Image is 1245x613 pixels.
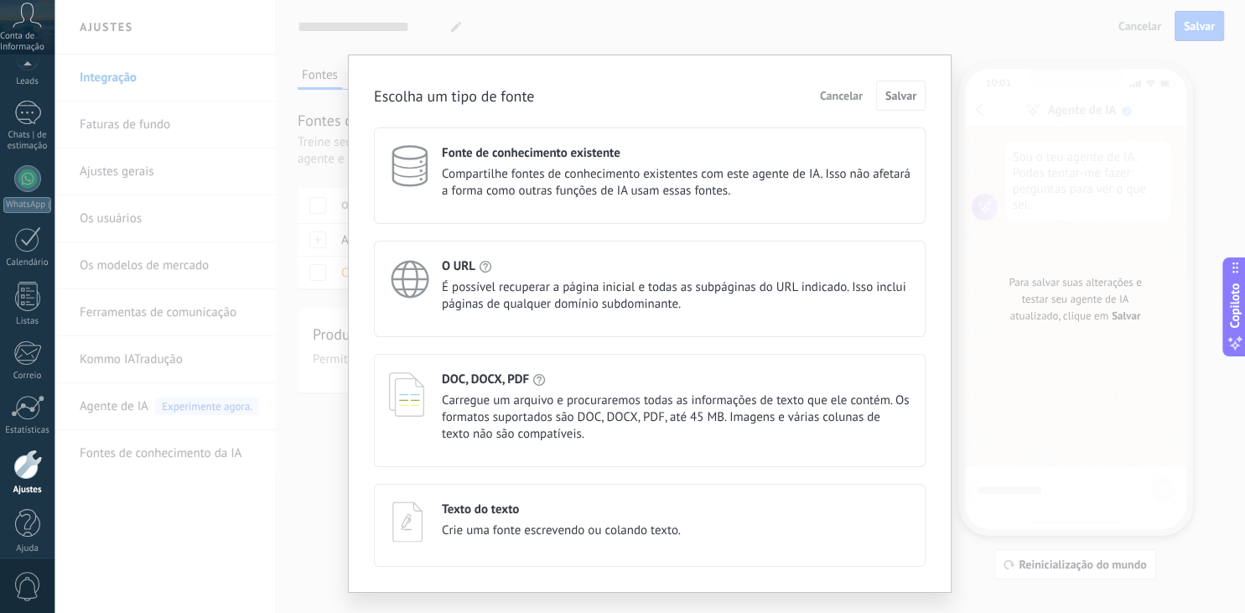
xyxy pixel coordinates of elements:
div: Calendário [3,257,52,268]
h2: Escolha um tipo de fonte [374,86,534,106]
button: Cancelar [812,83,870,108]
div: Chats | de estimação [3,130,52,152]
span: Cancelar [820,90,863,101]
span: Crie uma fonte escrevendo ou colando texto. [442,522,681,539]
span: É possível recuperar a página inicial e todas as subpáginas do URL indicado. Isso inclui páginas ... [442,279,910,313]
div: Estatísticas [3,425,52,436]
span: Compartilhe fontes de conhecimento existentes com este agente de IA. Isso não afetará a forma com... [442,166,910,200]
h4: Fonte de conhecimento existente [442,145,620,161]
button: Salvar [876,81,926,111]
div: WhatsApp (em inglês [3,197,51,213]
div: Listas [3,316,52,327]
div: Ajustes [3,485,52,496]
h4: DOC, DOCX, PDF [442,371,529,387]
div: Leads [3,76,52,87]
span: Salvar [885,90,916,101]
span: Copiloto [1227,283,1243,328]
div: Ajuda [3,543,52,554]
span: Carregue um arquivo e procuraremos todas as informações de texto que ele contém. Os formatos supo... [442,392,910,443]
h4: Texto do texto [442,501,519,517]
div: Correio [3,371,52,382]
h4: O URL [442,258,475,274]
